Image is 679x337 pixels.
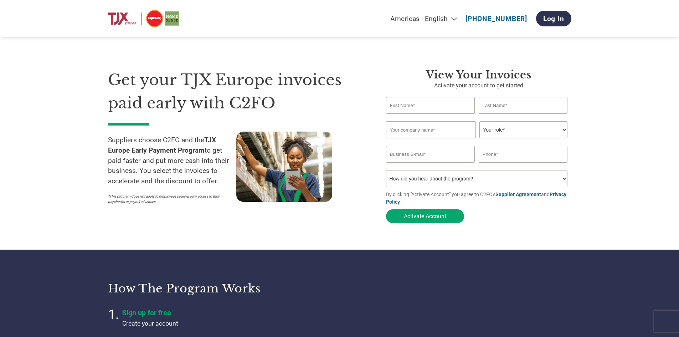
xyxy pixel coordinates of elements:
img: TJX Europe [108,9,179,29]
div: Invalid first name or first name is too long [386,114,475,118]
h3: View Your Invoices [386,68,571,81]
a: [PHONE_NUMBER] [465,15,527,23]
input: Last Name* [479,97,568,114]
h1: Get your TJX Europe invoices paid early with C2FO [108,68,365,114]
div: Inavlid Phone Number [479,163,568,167]
select: Title/Role [479,121,567,138]
img: supply chain worker [236,132,332,202]
div: Invalid last name or last name is too long [479,114,568,118]
input: First Name* [386,97,475,114]
p: Create your account [122,319,300,328]
h3: How the program works [108,281,331,296]
a: Privacy Policy [386,192,566,205]
p: Activate your account to get started [386,81,571,90]
div: Inavlid Email Address [386,163,475,167]
p: By clicking "Activate Account" you agree to C2FO's and [386,191,571,206]
h4: Sign up for free [122,308,300,317]
button: Activate Account [386,209,464,223]
div: Invalid company name or company name is too long [386,139,568,143]
strong: TJX Europe Early Payment Program [108,136,216,154]
input: Invalid Email format [386,146,475,163]
a: Supplier Agreement [495,192,541,197]
a: Log In [536,11,571,26]
p: Suppliers choose C2FO and the to get paid faster and put more cash into their business. You selec... [108,135,236,187]
input: Phone* [479,146,568,163]
p: *This program does not apply to employees seeking early access to their paychecks or payroll adva... [108,194,229,204]
input: Your company name* [386,121,476,138]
